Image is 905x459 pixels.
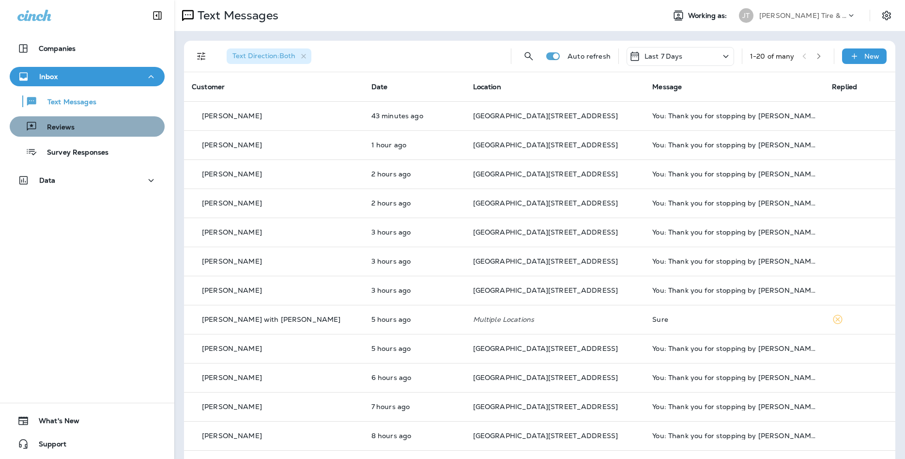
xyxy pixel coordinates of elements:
[652,257,816,265] div: You: Thank you for stopping by Jensen Tire & Auto - South 144th Street. Please take 30 seconds to...
[652,82,682,91] span: Message
[878,7,895,24] button: Settings
[202,112,262,120] p: [PERSON_NAME]
[29,440,66,452] span: Support
[473,170,618,178] span: [GEOGRAPHIC_DATA][STREET_ADDRESS]
[371,286,458,294] p: Sep 26, 2025 12:58 PM
[473,431,618,440] span: [GEOGRAPHIC_DATA][STREET_ADDRESS]
[652,170,816,178] div: You: Thank you for stopping by Jensen Tire & Auto - South 144th Street. Please take 30 seconds to...
[10,39,165,58] button: Companies
[371,228,458,236] p: Sep 26, 2025 12:59 PM
[568,52,611,60] p: Auto refresh
[10,67,165,86] button: Inbox
[371,374,458,381] p: Sep 26, 2025 09:58 AM
[10,171,165,190] button: Data
[371,112,458,120] p: Sep 26, 2025 03:59 PM
[473,111,618,120] span: [GEOGRAPHIC_DATA][STREET_ADDRESS]
[39,45,76,52] p: Companies
[371,141,458,149] p: Sep 26, 2025 02:59 PM
[202,199,262,207] p: [PERSON_NAME]
[202,170,262,178] p: [PERSON_NAME]
[473,141,618,149] span: [GEOGRAPHIC_DATA][STREET_ADDRESS]
[759,12,846,19] p: [PERSON_NAME] Tire & Auto
[652,141,816,149] div: You: Thank you for stopping by Jensen Tire & Auto - South 144th Street. Please take 30 seconds to...
[37,148,108,158] p: Survey Responses
[202,432,262,440] p: [PERSON_NAME]
[227,48,311,64] div: Text Direction:Both
[194,8,278,23] p: Text Messages
[652,374,816,381] div: You: Thank you for stopping by Jensen Tire & Auto - South 144th Street. Please take 30 seconds to...
[192,82,225,91] span: Customer
[652,199,816,207] div: You: Thank you for stopping by Jensen Tire & Auto - South 144th Street. Please take 30 seconds to...
[10,411,165,430] button: What's New
[371,257,458,265] p: Sep 26, 2025 12:58 PM
[519,47,538,66] button: Search Messages
[10,91,165,111] button: Text Messages
[473,402,618,411] span: [GEOGRAPHIC_DATA][STREET_ADDRESS]
[750,52,795,60] div: 1 - 20 of many
[473,82,501,91] span: Location
[232,51,295,60] span: Text Direction : Both
[10,434,165,454] button: Support
[688,12,729,20] span: Working as:
[473,316,637,323] p: Multiple Locations
[37,123,75,132] p: Reviews
[652,316,816,323] div: Sure
[38,98,96,107] p: Text Messages
[371,82,388,91] span: Date
[39,73,58,80] p: Inbox
[739,8,753,23] div: JT
[473,199,618,207] span: [GEOGRAPHIC_DATA][STREET_ADDRESS]
[202,228,262,236] p: [PERSON_NAME]
[39,176,56,184] p: Data
[202,257,262,265] p: [PERSON_NAME]
[473,228,618,237] span: [GEOGRAPHIC_DATA][STREET_ADDRESS]
[371,403,458,411] p: Sep 26, 2025 08:58 AM
[652,228,816,236] div: You: Thank you for stopping by Jensen Tire & Auto - South 144th Street. Please take 30 seconds to...
[832,82,857,91] span: Replied
[473,286,618,295] span: [GEOGRAPHIC_DATA][STREET_ADDRESS]
[29,417,79,428] span: What's New
[192,47,211,66] button: Filters
[371,316,458,323] p: Sep 26, 2025 11:18 AM
[473,344,618,353] span: [GEOGRAPHIC_DATA][STREET_ADDRESS]
[10,116,165,137] button: Reviews
[644,52,683,60] p: Last 7 Days
[202,286,262,294] p: [PERSON_NAME]
[371,345,458,352] p: Sep 26, 2025 10:58 AM
[10,142,165,162] button: Survey Responses
[202,316,340,323] p: [PERSON_NAME] with [PERSON_NAME]
[473,257,618,266] span: [GEOGRAPHIC_DATA][STREET_ADDRESS]
[652,432,816,440] div: You: Thank you for stopping by Jensen Tire & Auto - South 144th Street. Please take 30 seconds to...
[652,345,816,352] div: You: Thank you for stopping by Jensen Tire & Auto - South 144th Street. Please take 30 seconds to...
[144,6,171,25] button: Collapse Sidebar
[864,52,879,60] p: New
[202,141,262,149] p: [PERSON_NAME]
[202,374,262,381] p: [PERSON_NAME]
[202,345,262,352] p: [PERSON_NAME]
[652,403,816,411] div: You: Thank you for stopping by Jensen Tire & Auto - South 144th Street. Please take 30 seconds to...
[473,373,618,382] span: [GEOGRAPHIC_DATA][STREET_ADDRESS]
[202,403,262,411] p: [PERSON_NAME]
[371,432,458,440] p: Sep 26, 2025 08:06 AM
[652,286,816,294] div: You: Thank you for stopping by Jensen Tire & Auto - South 144th Street. Please take 30 seconds to...
[371,170,458,178] p: Sep 26, 2025 02:00 PM
[652,112,816,120] div: You: Thank you for stopping by Jensen Tire & Auto - South 144th Street. Please take 30 seconds to...
[371,199,458,207] p: Sep 26, 2025 01:58 PM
